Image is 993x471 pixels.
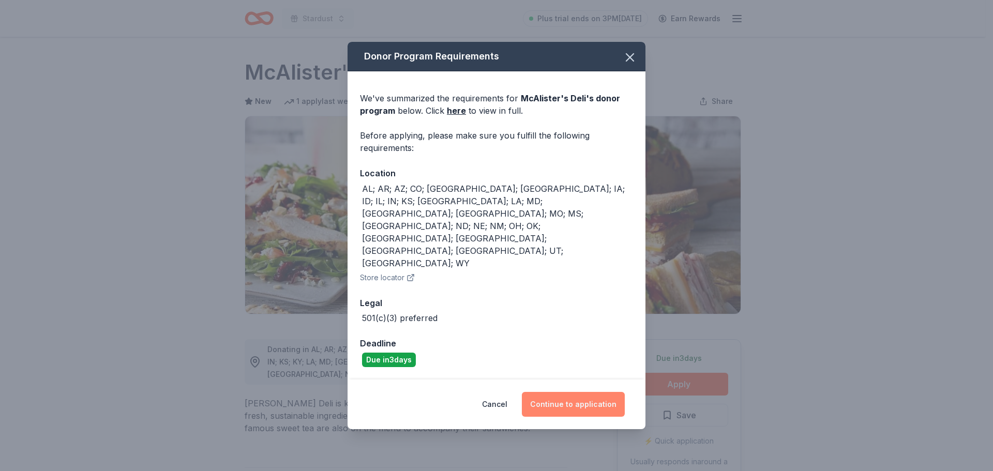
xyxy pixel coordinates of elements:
div: Deadline [360,337,633,350]
div: Donor Program Requirements [348,42,645,71]
button: Continue to application [522,392,625,417]
div: Due in 3 days [362,353,416,367]
a: here [447,104,466,117]
div: We've summarized the requirements for below. Click to view in full. [360,92,633,117]
div: 501(c)(3) preferred [362,312,438,324]
div: Legal [360,296,633,310]
div: AL; AR; AZ; CO; [GEOGRAPHIC_DATA]; [GEOGRAPHIC_DATA]; IA; ID; IL; IN; KS; [GEOGRAPHIC_DATA]; LA; ... [362,183,633,269]
div: Before applying, please make sure you fulfill the following requirements: [360,129,633,154]
button: Cancel [482,392,507,417]
button: Store locator [360,271,415,284]
div: Location [360,166,633,180]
